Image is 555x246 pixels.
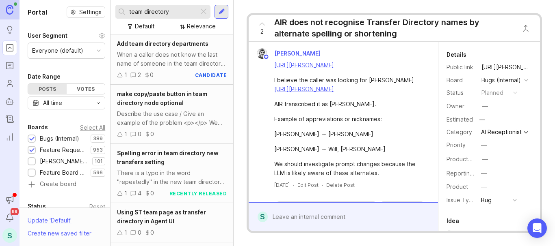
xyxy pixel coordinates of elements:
[117,169,227,186] div: There is a typo in the word "repeatedly" in the new team directory transfer checkbox in Pros' AIR...
[124,71,127,79] div: 1
[117,40,208,47] span: Add team directory departments
[28,216,72,229] div: Update ' Default '
[138,228,141,237] div: 0
[79,8,102,16] span: Settings
[447,170,490,177] label: Reporting Team
[527,218,547,238] div: Open Intercom Messenger
[479,62,532,73] a: [URL][PERSON_NAME]
[2,210,17,225] button: Notifications
[28,181,105,188] a: Create board
[477,114,488,125] div: —
[447,141,466,148] label: Priority
[2,58,17,73] a: Roadmaps
[28,7,47,17] h1: Portal
[322,182,323,188] div: ·
[135,22,154,31] div: Default
[2,76,17,91] a: Users
[124,130,127,139] div: 1
[257,48,267,59] img: Craig Dennis
[117,50,227,68] div: When a caller does not know the last name of someone in the team directory, it transfers arbitrar...
[274,86,334,92] a: [URL][PERSON_NAME]
[28,31,67,41] div: User Segment
[89,204,105,209] div: Reset
[150,189,154,198] div: 0
[138,130,141,139] div: 0
[447,183,468,190] label: Product
[481,129,522,135] div: AI Receptionist
[447,128,475,137] div: Category
[274,130,422,139] div: [PERSON_NAME] → [PERSON_NAME]
[92,100,105,106] svg: toggle icon
[169,190,227,197] div: recently released
[28,122,48,132] div: Boards
[447,50,466,60] div: Details
[124,189,127,198] div: 1
[274,115,422,124] div: Example of appreviations or nicknames:
[111,203,233,242] a: Using ST team page as transfer directory in Agent UI100
[274,100,422,109] div: AIR transcribed it as [PERSON_NAME].
[93,135,103,142] p: 389
[2,112,17,126] a: Changelog
[67,6,105,18] button: Settings
[40,157,88,166] div: [PERSON_NAME] (Public)
[117,150,219,165] span: Spelling error in team directory new transfers setting
[129,7,195,16] input: Search...
[40,168,87,177] div: Feature Board Sandbox [DATE]
[297,182,319,188] div: Edit Post
[518,20,534,36] button: Close button
[124,228,127,237] div: 1
[274,182,290,188] a: [DATE]
[482,155,488,164] div: —
[274,182,290,188] time: [DATE]
[274,160,422,178] div: We should investigate prompt changes because the LLM is likely aware of these alternates.
[274,76,422,94] div: I believe the caller was looking for [PERSON_NAME]
[447,76,475,85] div: Board
[11,208,19,215] span: 99
[28,84,67,94] div: Posts
[481,141,487,150] div: —
[274,17,514,39] div: AIR does not recognise Transfer Directory names by alternate spelling or shortening
[447,88,475,97] div: Status
[111,144,233,203] a: Spelling error in team directory new transfers settingThere is a typo in the word "repeatedly" in...
[80,125,105,130] div: Select All
[195,72,227,79] div: candidate
[447,156,490,163] label: ProductboardID
[326,182,355,188] div: Delete Post
[481,169,487,178] div: —
[40,145,87,154] div: Feature Requests (Internal)
[293,182,294,188] div: ·
[481,182,487,191] div: —
[95,158,103,165] p: 101
[117,209,206,225] span: Using ST team page as transfer directory in Agent UI
[40,134,79,143] div: Bugs (Internal)
[187,22,216,31] div: Relevance
[93,169,103,176] p: 596
[274,50,321,57] span: [PERSON_NAME]
[2,23,17,37] a: Ideas
[2,228,17,243] button: S
[481,88,503,97] div: planned
[274,62,334,68] a: [URL][PERSON_NAME]
[447,216,459,226] div: Idea
[28,229,91,238] div: Create new saved filter
[381,201,424,214] button: View
[150,228,154,237] div: 0
[138,189,141,198] div: 4
[117,109,227,127] div: Describe the use case / Give an example of the problem <p></p> We have the new Team Directory Nod...
[260,27,264,36] span: 2
[117,90,207,106] span: make copy/paste button in team directory node optional
[2,130,17,144] a: Reporting
[93,147,103,153] p: 953
[32,46,83,55] div: Everyone (default)
[111,85,233,144] a: make copy/paste button in team directory node optionalDescribe the use case / Give an example of ...
[481,196,492,205] div: Bug
[150,71,154,79] div: 0
[6,5,13,14] img: Canny Home
[111,34,233,85] a: Add team directory departmentsWhen a caller does not know the last name of someone in the team di...
[480,154,490,165] button: ProductboardID
[2,41,17,55] a: Portal
[482,102,488,111] div: —
[447,117,473,122] div: Estimated
[447,102,475,111] div: Owner
[481,76,521,85] div: Bugs (Internal)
